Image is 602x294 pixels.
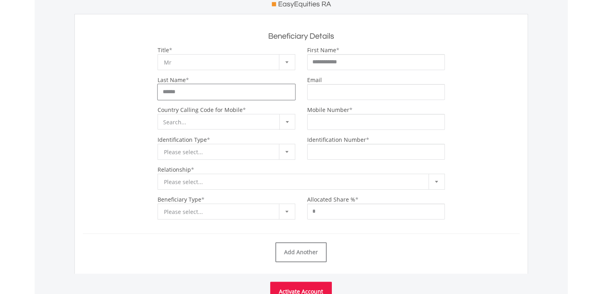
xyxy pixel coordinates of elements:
label: Country Calling Code for Mobile [158,106,243,114]
span: Mr [164,55,277,71]
label: Allocated Share % [307,196,355,203]
label: Title [158,46,169,54]
label: Beneficiary Type [158,196,201,203]
label: Last Name [158,76,186,84]
label: Mobile Number [307,106,349,114]
label: First Name [307,46,336,54]
label: Email [307,76,322,84]
label: Identification Type [158,136,207,143]
span: Please select... [164,174,427,190]
h2: Beneficiary Details [83,30,520,42]
a: Add Another [275,242,327,262]
span: Search... [163,118,186,126]
span: Please select... [164,204,277,220]
label: Relationship [158,166,191,173]
label: Identification Number [307,136,366,143]
span: Please select... [164,144,277,160]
